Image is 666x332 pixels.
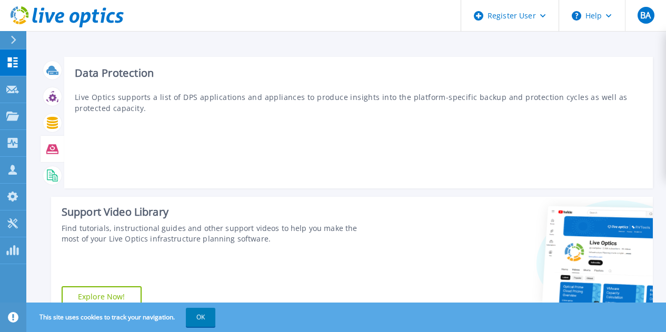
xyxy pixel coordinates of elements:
span: BA [640,11,651,19]
div: Find tutorials, instructional guides and other support videos to help you make the most of your L... [62,223,374,244]
h3: Data Protection [75,67,642,79]
button: OK [186,308,215,327]
span: This site uses cookies to track your navigation. [29,308,215,327]
p: Live Optics supports a list of DPS applications and appliances to produce insights into the platf... [75,92,642,114]
div: Support Video Library [62,205,374,219]
a: Explore Now! [62,286,142,307]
